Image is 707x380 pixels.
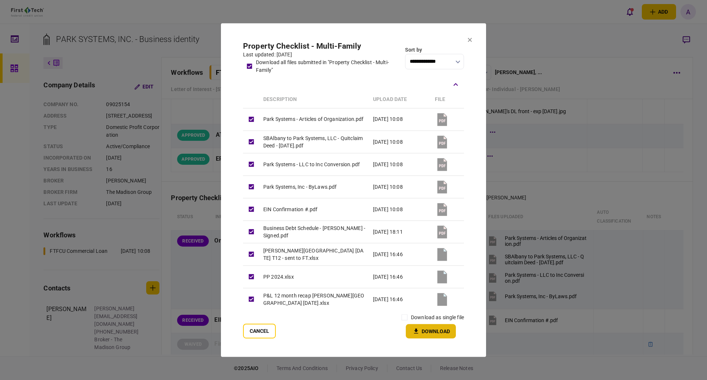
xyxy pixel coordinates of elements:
td: Park Systems - LLC to Inc Conversion.pdf [260,153,369,175]
button: Download [406,324,456,338]
td: [PERSON_NAME][GEOGRAPHIC_DATA] [DATE] T12 - sent to FT.xlsx [260,243,369,265]
td: [DATE] 10:08 [369,175,431,198]
td: Park Systems - Articles of Organization.pdf [260,108,369,130]
label: download as single file [411,314,464,321]
td: [DATE] 16:46 [369,243,431,265]
td: [DATE] 10:08 [369,198,431,220]
button: Cancel [243,324,276,338]
td: Business Debt Schedule - [PERSON_NAME] - Signed.pdf [260,220,369,243]
th: upload date [369,91,431,108]
td: Park Systems, Inc - ByLaws.pdf [260,175,369,198]
td: [DATE] 16:46 [369,265,431,288]
td: [DATE] 10:08 [369,153,431,175]
td: [DATE] 16:46 [369,288,431,310]
td: PP 2024.xlsx [260,265,369,288]
td: EIN Confirmation #.pdf [260,198,369,220]
h2: Property Checklist - Multi-Family [243,42,401,51]
div: last updated: [DATE] [243,51,401,59]
td: [DATE] 10:08 [369,130,431,153]
td: SBAlbany to Park Systems, LLC - Quitclaim Deed - [DATE].pdf [260,130,369,153]
div: download all files submitted in "Property Checklist - Multi-Family" [256,59,401,74]
div: Sort by [405,46,464,54]
td: P&L 12 month recap [PERSON_NAME][GEOGRAPHIC_DATA] [DATE].xlsx [260,288,369,310]
th: file [431,91,464,108]
td: [DATE] 10:08 [369,108,431,130]
th: Description [260,91,369,108]
td: [DATE] 18:11 [369,220,431,243]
